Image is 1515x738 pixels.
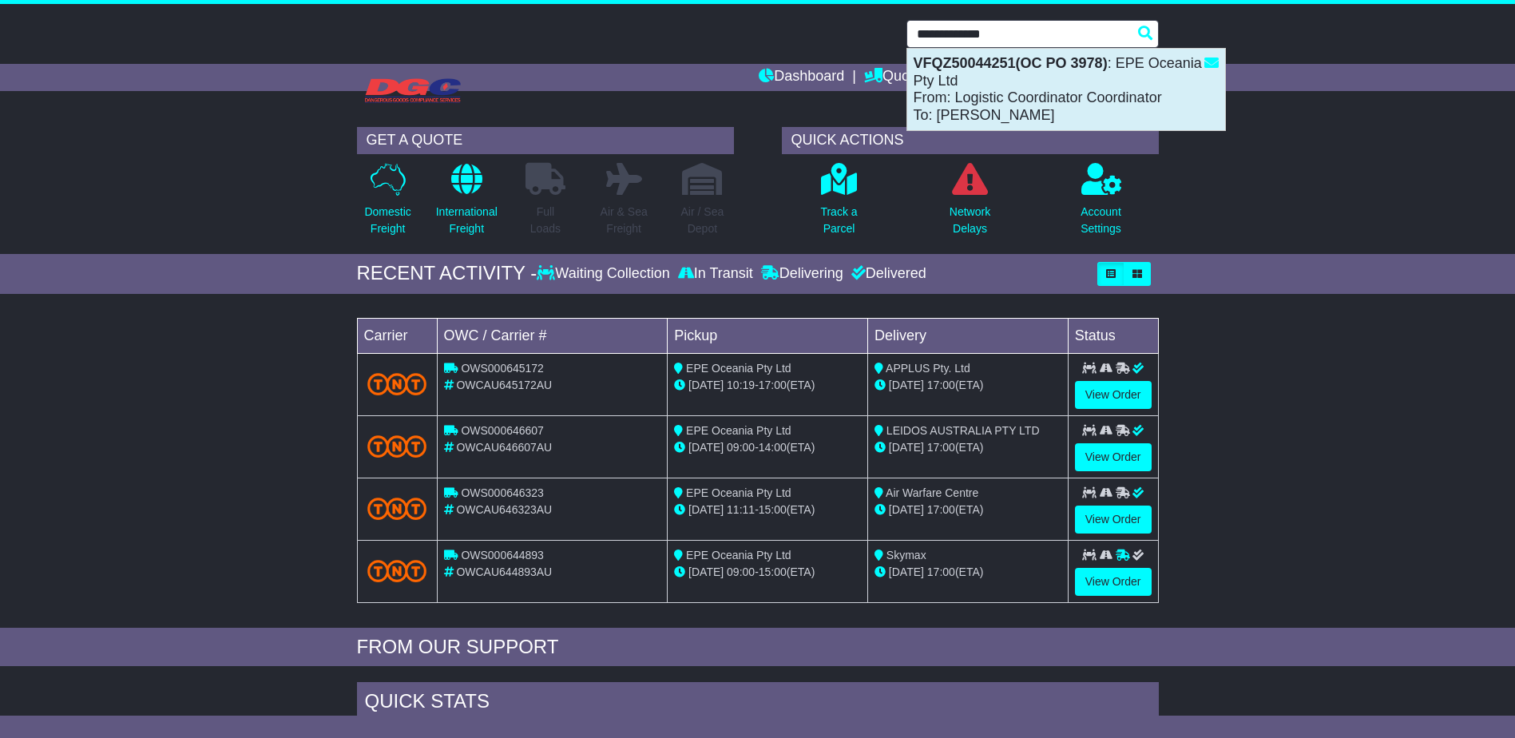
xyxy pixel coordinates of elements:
img: TNT_Domestic.png [367,435,427,457]
p: Network Delays [950,204,990,237]
span: EPE Oceania Pty Ltd [686,362,791,375]
div: - (ETA) [674,377,861,394]
div: - (ETA) [674,439,861,456]
span: LEIDOS AUSTRALIA PTY LTD [886,424,1040,437]
span: EPE Oceania Pty Ltd [686,424,791,437]
div: Quick Stats [357,682,1159,725]
a: View Order [1075,506,1152,534]
span: OWCAU646607AU [456,441,552,454]
a: AccountSettings [1080,162,1122,246]
span: OWS000646607 [461,424,544,437]
a: InternationalFreight [435,162,498,246]
span: 17:00 [927,379,955,391]
div: (ETA) [874,377,1061,394]
td: OWC / Carrier # [437,318,668,353]
a: Quote/Book [864,64,958,91]
div: - (ETA) [674,502,861,518]
img: TNT_Domestic.png [367,560,427,581]
span: [DATE] [889,441,924,454]
span: [DATE] [688,503,724,516]
div: QUICK ACTIONS [782,127,1159,154]
div: RECENT ACTIVITY - [357,262,537,285]
div: - (ETA) [674,564,861,581]
span: 17:00 [927,441,955,454]
p: Domestic Freight [364,204,410,237]
span: [DATE] [889,565,924,578]
span: 17:00 [927,503,955,516]
img: TNT_Domestic.png [367,498,427,519]
a: Dashboard [759,64,844,91]
span: Skymax [886,549,926,561]
span: OWS000645172 [461,362,544,375]
span: [DATE] [688,565,724,578]
td: Status [1068,318,1158,353]
p: Air / Sea Depot [681,204,724,237]
div: FROM OUR SUPPORT [357,636,1159,659]
span: APPLUS Pty. Ltd [886,362,970,375]
span: 15:00 [759,503,787,516]
p: Account Settings [1081,204,1121,237]
span: 10:19 [727,379,755,391]
div: (ETA) [874,564,1061,581]
td: Carrier [357,318,437,353]
div: : EPE Oceania Pty Ltd From: Logistic Coordinator Coordinator To: [PERSON_NAME] [907,49,1225,130]
td: Delivery [867,318,1068,353]
span: [DATE] [688,441,724,454]
td: Pickup [668,318,868,353]
span: 14:00 [759,441,787,454]
span: 17:00 [927,565,955,578]
span: EPE Oceania Pty Ltd [686,486,791,499]
span: OWS000646323 [461,486,544,499]
strong: VFQZ50044251(OC PO 3978) [914,55,1108,71]
a: NetworkDelays [949,162,991,246]
a: DomesticFreight [363,162,411,246]
span: 11:11 [727,503,755,516]
span: OWCAU644893AU [456,565,552,578]
p: Air & Sea Freight [601,204,648,237]
a: View Order [1075,381,1152,409]
p: Track a Parcel [820,204,857,237]
span: EPE Oceania Pty Ltd [686,549,791,561]
a: View Order [1075,568,1152,596]
span: OWS000644893 [461,549,544,561]
span: [DATE] [889,503,924,516]
span: 15:00 [759,565,787,578]
span: 17:00 [759,379,787,391]
p: Full Loads [525,204,565,237]
span: [DATE] [688,379,724,391]
a: Track aParcel [819,162,858,246]
span: 09:00 [727,441,755,454]
img: TNT_Domestic.png [367,373,427,395]
p: International Freight [436,204,498,237]
div: Delivered [847,265,926,283]
div: (ETA) [874,502,1061,518]
span: OWCAU646323AU [456,503,552,516]
a: View Order [1075,443,1152,471]
div: Delivering [757,265,847,283]
div: GET A QUOTE [357,127,734,154]
div: Waiting Collection [537,265,673,283]
span: 09:00 [727,565,755,578]
div: In Transit [674,265,757,283]
div: (ETA) [874,439,1061,456]
span: Air Warfare Centre [886,486,978,499]
span: OWCAU645172AU [456,379,552,391]
span: [DATE] [889,379,924,391]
